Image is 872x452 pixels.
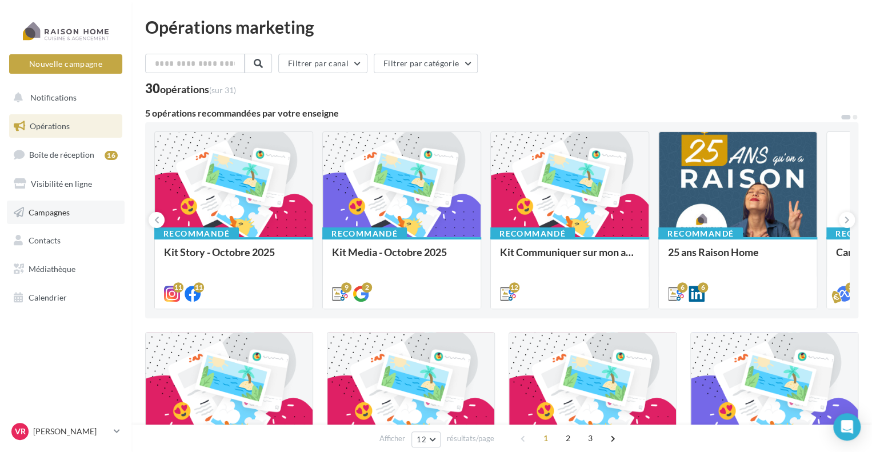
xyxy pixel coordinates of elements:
div: 5 opérations recommandées par votre enseigne [145,109,840,118]
div: Opérations marketing [145,18,858,35]
div: Kit Story - Octobre 2025 [164,246,303,269]
div: Recommandé [490,227,575,240]
button: Filtrer par catégorie [374,54,478,73]
a: Médiathèque [7,257,125,281]
div: 30 [145,82,236,95]
span: 3 [581,429,599,447]
div: Recommandé [658,227,743,240]
p: [PERSON_NAME] [33,426,109,437]
span: (sur 31) [209,85,236,95]
div: Kit Communiquer sur mon activité [500,246,639,269]
a: Visibilité en ligne [7,172,125,196]
div: 25 ans Raison Home [668,246,807,269]
button: 12 [411,431,441,447]
div: Recommandé [322,227,407,240]
div: 11 [194,282,204,293]
span: Contacts [29,235,61,245]
div: 12 [509,282,519,293]
span: Boîte de réception [29,150,94,159]
div: 6 [677,282,687,293]
a: Contacts [7,229,125,253]
div: 2 [362,282,372,293]
span: VR [15,426,26,437]
span: résultats/page [447,433,494,444]
div: Open Intercom Messenger [833,413,861,441]
span: Calendrier [29,293,67,302]
span: Notifications [30,93,77,102]
span: Campagnes [29,207,70,217]
span: Médiathèque [29,264,75,274]
a: Opérations [7,114,125,138]
a: Calendrier [7,286,125,310]
div: 3 [845,282,855,293]
span: Visibilité en ligne [31,179,92,189]
span: Afficher [379,433,405,444]
div: 16 [105,151,118,160]
span: Opérations [30,121,70,131]
div: 9 [341,282,351,293]
button: Notifications [7,86,120,110]
span: 12 [417,435,426,444]
div: Recommandé [154,227,239,240]
div: Kit Media - Octobre 2025 [332,246,471,269]
div: 11 [173,282,183,293]
button: Filtrer par canal [278,54,367,73]
div: opérations [160,84,236,94]
span: 2 [559,429,577,447]
a: Boîte de réception16 [7,142,125,167]
div: 6 [698,282,708,293]
a: VR [PERSON_NAME] [9,421,122,442]
span: 1 [537,429,555,447]
a: Campagnes [7,201,125,225]
button: Nouvelle campagne [9,54,122,74]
